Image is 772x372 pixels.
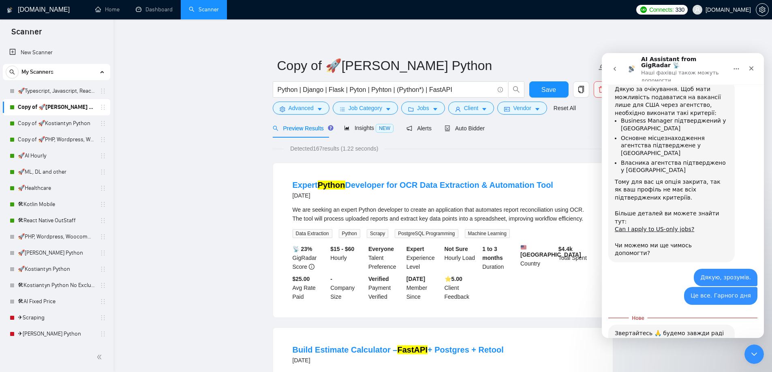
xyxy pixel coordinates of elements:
[744,344,764,364] iframe: To enrich screen reader interactions, please activate Accessibility in Grammarly extension settings
[6,69,18,75] span: search
[481,106,487,112] span: caret-down
[498,87,503,92] span: info-circle
[6,272,156,304] div: Iryna каже…
[100,120,106,127] span: holder
[293,355,504,365] div: [DATE]
[329,244,367,271] div: Hourly
[405,274,443,301] div: Member Since
[509,86,524,93] span: search
[417,104,429,113] span: Jobs
[13,276,126,292] div: Звертайтесь 🙏 будемо завжди раді допомогти!
[18,277,95,293] a: 🛠Kostiantyn Python No Excludes
[273,125,278,131] span: search
[349,104,382,113] span: Job Category
[594,86,609,93] span: delete
[100,331,106,337] span: holder
[406,125,432,132] span: Alerts
[18,310,95,326] a: ✈Scraping
[289,104,314,113] span: Advanced
[455,106,461,112] span: user
[18,99,95,115] a: Copy of 🚀[PERSON_NAME] Python
[293,246,312,252] b: 📡 23%
[100,315,106,321] span: holder
[293,181,553,189] a: ExpertPythonDeveloper for OCR Data Extraction & Automation Tool
[100,104,106,111] span: holder
[18,229,95,245] a: 🚀PHP, Wordpress, Woocommerce
[602,53,764,338] iframe: To enrich screen reader interactions, please activate Accessibility in Grammarly extension settings
[482,246,503,261] b: 1 to 3 months
[293,276,310,282] b: $25.00
[445,276,462,282] b: ⭐️ 5.00
[291,244,329,271] div: GigRadar Score
[513,104,531,113] span: Vendor
[6,66,19,79] button: search
[397,345,427,354] mark: FastAPI
[756,3,769,16] button: setting
[445,246,468,252] b: Not Sure
[406,125,412,131] span: notification
[18,342,95,358] a: 🛸GPT, RAG, NLP
[18,261,95,277] a: 🚀Kostiantyn Python
[448,102,494,115] button: userClientcaret-down
[445,125,485,132] span: Auto Bidder
[278,85,494,95] input: Search Freelance Jobs...
[329,274,367,301] div: Company Size
[573,86,589,93] span: copy
[432,106,438,112] span: caret-down
[18,180,95,196] a: 🚀Healthcare
[189,6,219,13] a: searchScanner
[21,64,53,80] span: My Scanners
[676,5,684,14] span: 330
[327,124,334,132] div: Tooltip anchor
[464,104,479,113] span: Client
[368,246,394,252] b: Everyone
[18,213,95,229] a: 🛠React Native OutStaff
[100,185,106,191] span: holder
[6,272,133,297] div: Звертайтесь 🙏 будемо завжди раді допомогти!
[385,106,391,112] span: caret-down
[100,282,106,289] span: holder
[401,102,445,115] button: folderJobscaret-down
[344,125,350,131] span: area-chart
[541,85,556,95] span: Save
[519,244,557,271] div: Country
[318,181,345,189] mark: Python
[640,6,647,13] img: upwork-logo.png
[376,124,393,133] span: NEW
[594,81,610,98] button: delete
[100,169,106,175] span: holder
[465,229,510,238] span: Machine Learning
[100,234,106,240] span: holder
[100,250,106,256] span: holder
[18,115,95,132] a: Copy of 🚀Kostiantyn Python
[293,205,593,223] div: We are seeking an expert Python developer to create an application that automates report reconcil...
[273,125,331,132] span: Preview Results
[18,326,95,342] a: ✈[PERSON_NAME] Python
[18,83,95,99] a: 🚀Typescript, Javascript, React OutStaff
[9,45,104,61] a: New Scanner
[330,246,354,252] b: $15 - $60
[649,5,674,14] span: Connects:
[535,106,540,112] span: caret-down
[443,274,481,301] div: Client Feedback
[695,7,700,13] span: user
[330,276,332,282] b: -
[317,106,323,112] span: caret-down
[481,244,519,271] div: Duration
[406,246,424,252] b: Expert
[339,229,360,238] span: Python
[100,201,106,208] span: holder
